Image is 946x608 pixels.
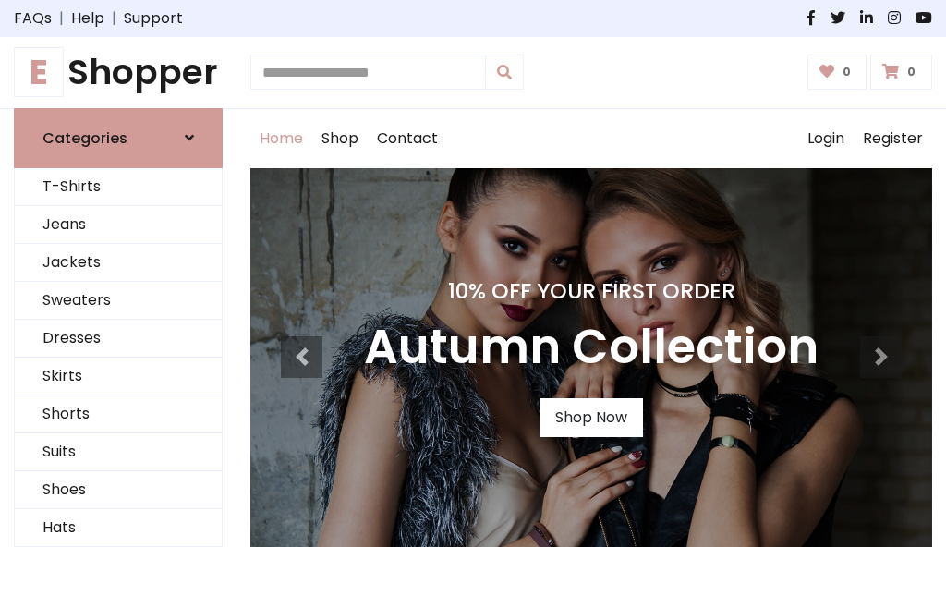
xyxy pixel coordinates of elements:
a: 0 [870,55,932,90]
a: Support [124,7,183,30]
a: Shop Now [540,398,643,437]
a: T-Shirts [15,168,222,206]
a: Jackets [15,244,222,282]
a: Skirts [15,358,222,395]
a: Jeans [15,206,222,244]
a: Shorts [15,395,222,433]
a: Suits [15,433,222,471]
span: 0 [903,64,920,80]
a: Hats [15,509,222,547]
span: 0 [838,64,855,80]
a: Shoes [15,471,222,509]
h4: 10% Off Your First Order [364,278,819,304]
span: | [104,7,124,30]
span: | [52,7,71,30]
h1: Shopper [14,52,223,93]
span: E [14,47,64,97]
a: FAQs [14,7,52,30]
a: EShopper [14,52,223,93]
h3: Autumn Collection [364,319,819,376]
a: Register [854,109,932,168]
a: Contact [368,109,447,168]
a: Shop [312,109,368,168]
a: Categories [14,108,223,168]
a: Sweaters [15,282,222,320]
a: Home [250,109,312,168]
h6: Categories [42,129,127,147]
a: Help [71,7,104,30]
a: Login [798,109,854,168]
a: 0 [807,55,867,90]
a: Dresses [15,320,222,358]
